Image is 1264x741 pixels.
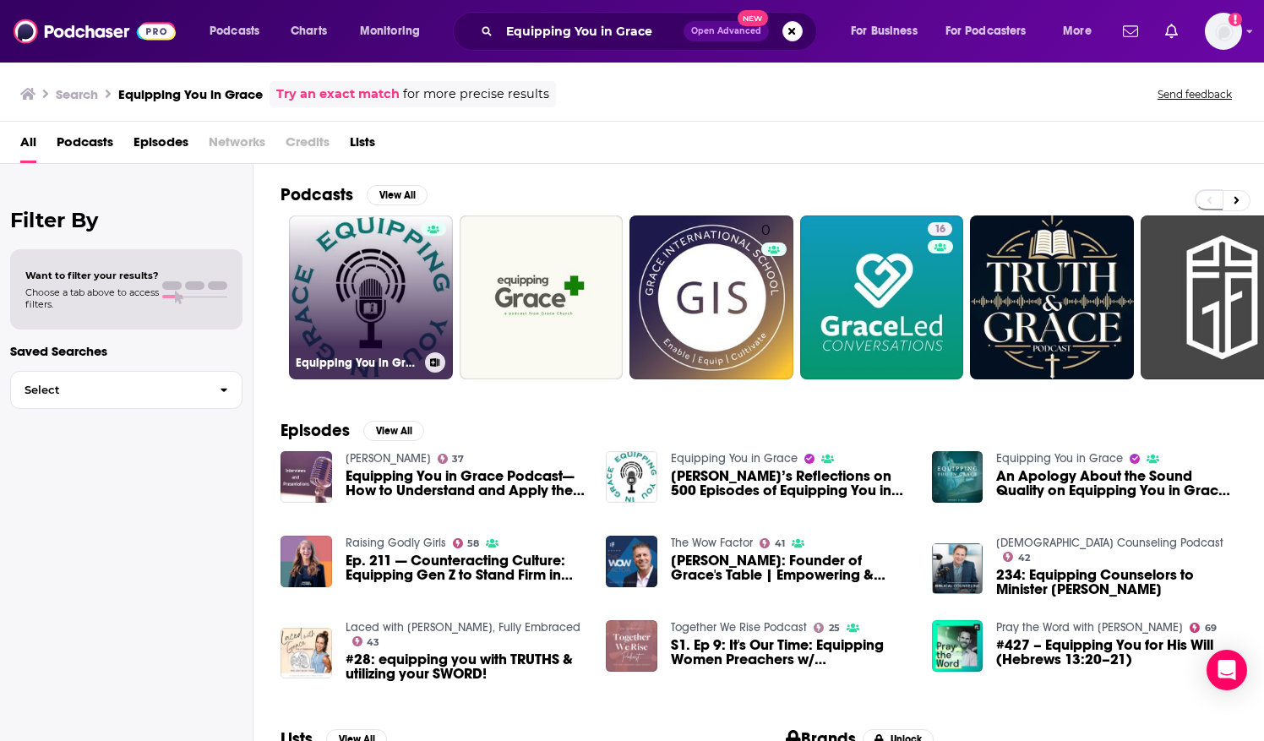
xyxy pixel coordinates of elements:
[945,19,1027,43] span: For Podcasters
[1018,554,1030,562] span: 42
[281,451,332,503] img: Equipping You in Grace Podcast—How to Understand and Apply the Old Testament
[286,128,330,163] span: Credits
[671,469,912,498] a: Dave’s Reflections on 500 Episodes of Equipping You in Grace
[403,84,549,104] span: for more precise results
[276,84,400,104] a: Try an exact match
[671,638,912,667] span: S1. Ep 9: It's Our Time: Equipping Women Preachers w/ [PERSON_NAME] and [PERSON_NAME]
[1205,624,1217,632] span: 69
[281,184,428,205] a: PodcastsView All
[1051,18,1113,45] button: open menu
[1003,552,1030,562] a: 42
[346,536,446,550] a: Raising Godly Girls
[346,553,586,582] a: Ep. 211 — Counteracting Culture: Equipping Gen Z to Stand Firm in Truth and Grace with Abigail De...
[56,86,98,102] h3: Search
[738,10,768,26] span: New
[291,19,327,43] span: Charts
[760,538,785,548] a: 41
[1190,623,1217,633] a: 69
[996,620,1183,635] a: Pray the Word with David Platt
[996,568,1237,597] span: 234: Equipping Counselors to Minister [PERSON_NAME]
[1158,17,1185,46] a: Show notifications dropdown
[800,215,964,379] a: 16
[671,553,912,582] span: [PERSON_NAME]: Founder of Grace's Table | Empowering & Equipping Teen Moms
[996,469,1237,498] a: An Apology About the Sound Quality on Equipping You in Grace and An Explanation
[363,421,424,441] button: View All
[1205,13,1242,50] img: User Profile
[367,639,379,646] span: 43
[934,221,945,238] span: 16
[281,536,332,587] img: Ep. 211 — Counteracting Culture: Equipping Gen Z to Stand Firm in Truth and Grace with Abigail De...
[360,19,420,43] span: Monitoring
[1152,87,1237,101] button: Send feedback
[280,18,337,45] a: Charts
[25,286,159,310] span: Choose a tab above to access filters.
[996,638,1237,667] span: #427 – Equipping You for His Will (Hebrews 13:20–21)
[25,270,159,281] span: Want to filter your results?
[367,185,428,205] button: View All
[469,12,833,51] div: Search podcasts, credits, & more...
[814,623,840,633] a: 25
[198,18,281,45] button: open menu
[281,628,332,679] img: #28: equipping you with TRUTHS & utilizing your SWORD!
[671,620,807,635] a: Together We Rise Podcast
[851,19,918,43] span: For Business
[1229,13,1242,26] svg: Add a profile image
[606,451,657,503] a: Dave’s Reflections on 500 Episodes of Equipping You in Grace
[671,451,798,466] a: Equipping You in Grace
[209,128,265,163] span: Networks
[289,215,453,379] a: Equipping You in Grace
[629,215,793,379] a: 0
[453,538,480,548] a: 58
[761,222,787,373] div: 0
[10,208,242,232] h2: Filter By
[133,128,188,163] span: Episodes
[346,553,586,582] span: Ep. 211 — Counteracting Culture: Equipping Gen Z to Stand Firm in Truth and [PERSON_NAME] with [P...
[839,18,939,45] button: open menu
[691,27,761,35] span: Open Advanced
[1207,650,1247,690] div: Open Intercom Messenger
[932,543,983,595] img: 234: Equipping Counselors to Minister Grace
[1063,19,1092,43] span: More
[20,128,36,163] a: All
[57,128,113,163] span: Podcasts
[467,540,479,548] span: 58
[996,568,1237,597] a: 234: Equipping Counselors to Minister Grace
[775,540,785,548] span: 41
[10,371,242,409] button: Select
[996,451,1123,466] a: Equipping You in Grace
[14,15,176,47] img: Podchaser - Follow, Share and Rate Podcasts
[1205,13,1242,50] button: Show profile menu
[671,536,753,550] a: The Wow Factor
[281,184,353,205] h2: Podcasts
[684,21,769,41] button: Open AdvancedNew
[932,451,983,503] img: An Apology About the Sound Quality on Equipping You in Grace and An Explanation
[350,128,375,163] a: Lists
[1205,13,1242,50] span: Logged in as ShellB
[296,356,418,370] h3: Equipping You in Grace
[346,652,586,681] a: #28: equipping you with TRUTHS & utilizing your SWORD!
[346,451,431,466] a: Jason S. DeRouchie
[928,222,952,236] a: 16
[346,469,586,498] span: Equipping You in Grace Podcast—How to Understand and Apply the [DEMOGRAPHIC_DATA]
[829,624,840,632] span: 25
[606,536,657,587] img: Lisa Anderson: Founder of Grace's Table | Empowering & Equipping Teen Moms
[346,469,586,498] a: Equipping You in Grace Podcast—How to Understand and Apply the Old Testament
[671,638,912,667] a: S1. Ep 9: It's Our Time: Equipping Women Preachers w/ Beth Paz and Grace Spencer
[452,455,464,463] span: 37
[352,636,380,646] a: 43
[932,620,983,672] img: #427 – Equipping You for His Will (Hebrews 13:20–21)
[996,536,1223,550] a: Biblical Counseling Podcast
[1116,17,1145,46] a: Show notifications dropdown
[346,620,580,635] a: Laced with Grace, Fully Embraced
